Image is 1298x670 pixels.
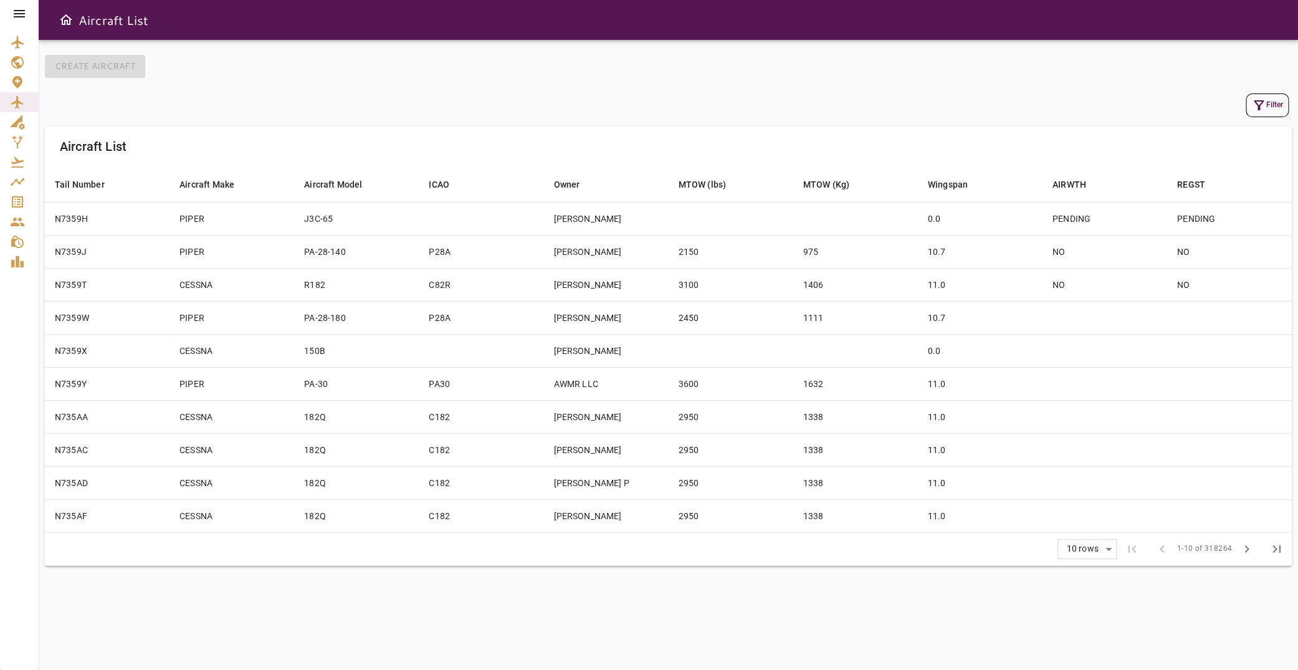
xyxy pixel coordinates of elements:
td: 10.7 [918,235,1043,268]
td: N7359X [45,334,169,367]
span: Wingspan [928,177,984,192]
td: N735AF [45,499,169,532]
td: [PERSON_NAME] [543,400,668,433]
td: P28A [419,235,543,268]
td: J3C-65 [294,202,419,235]
button: Open drawer [54,7,79,32]
td: 1406 [793,268,918,301]
td: NO [1043,235,1167,268]
td: 150B [294,334,419,367]
td: PENDING [1043,202,1167,235]
span: chevron_right [1239,542,1254,557]
td: 2150 [668,235,793,268]
div: MTOW (lbs) [678,177,726,192]
td: PA30 [419,367,543,400]
td: C182 [419,400,543,433]
td: NO [1167,268,1292,301]
td: [PERSON_NAME] [543,202,668,235]
td: N735AC [45,433,169,466]
span: Previous Page [1147,534,1176,564]
td: P28A [419,301,543,334]
td: PIPER [169,202,294,235]
span: Aircraft Model [304,177,378,192]
td: NO [1043,268,1167,301]
div: 10 rows [1058,540,1116,558]
td: 2950 [668,466,793,499]
td: C182 [419,466,543,499]
span: last_page [1269,542,1284,557]
div: Aircraft Model [304,177,362,192]
td: N7359H [45,202,169,235]
td: [PERSON_NAME] [543,235,668,268]
span: Owner [553,177,596,192]
td: 1338 [793,400,918,433]
button: Filter [1246,93,1289,117]
td: 3600 [668,367,793,400]
td: [PERSON_NAME] [543,499,668,532]
td: CESSNA [169,268,294,301]
td: PA-30 [294,367,419,400]
td: PA-28-140 [294,235,419,268]
td: [PERSON_NAME] [543,433,668,466]
td: 975 [793,235,918,268]
td: 182Q [294,466,419,499]
td: 182Q [294,499,419,532]
span: 1-10 of 318264 [1176,543,1232,555]
span: REGST [1177,177,1221,192]
span: Next Page [1232,534,1262,564]
td: 11.0 [918,367,1043,400]
td: [PERSON_NAME] [543,334,668,367]
td: 0.0 [918,202,1043,235]
td: 1338 [793,466,918,499]
td: [PERSON_NAME] [543,268,668,301]
td: R182 [294,268,419,301]
td: 2450 [668,301,793,334]
td: CESSNA [169,334,294,367]
td: N735AA [45,400,169,433]
td: [PERSON_NAME] [543,301,668,334]
td: N7359J [45,235,169,268]
td: 11.0 [918,499,1043,532]
td: 182Q [294,433,419,466]
td: CESSNA [169,433,294,466]
td: 11.0 [918,268,1043,301]
div: Tail Number [55,177,105,192]
td: 11.0 [918,400,1043,433]
h6: Aircraft List [60,136,126,156]
td: PIPER [169,367,294,400]
div: MTOW (Kg) [803,177,849,192]
td: 10.7 [918,301,1043,334]
span: ICAO [429,177,465,192]
div: Aircraft Make [179,177,234,192]
td: CESSNA [169,499,294,532]
div: REGST [1177,177,1205,192]
h6: Aircraft List [79,10,148,30]
td: N7359T [45,268,169,301]
td: 2950 [668,499,793,532]
td: NO [1167,235,1292,268]
td: PENDING [1167,202,1292,235]
td: PIPER [169,301,294,334]
td: 1338 [793,433,918,466]
td: N7359W [45,301,169,334]
span: AIRWTH [1052,177,1102,192]
span: Tail Number [55,177,121,192]
td: 182Q [294,400,419,433]
td: PIPER [169,235,294,268]
td: N7359Y [45,367,169,400]
td: C182 [419,499,543,532]
td: 1632 [793,367,918,400]
td: [PERSON_NAME] P [543,466,668,499]
span: Aircraft Make [179,177,251,192]
td: N735AD [45,466,169,499]
div: 10 rows [1063,543,1101,554]
td: AWMR LLC [543,367,668,400]
td: 2950 [668,433,793,466]
td: C182 [419,433,543,466]
td: 2950 [668,400,793,433]
span: MTOW (lbs) [678,177,742,192]
div: Owner [553,177,580,192]
td: CESSNA [169,400,294,433]
td: PA-28-180 [294,301,419,334]
td: 3100 [668,268,793,301]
